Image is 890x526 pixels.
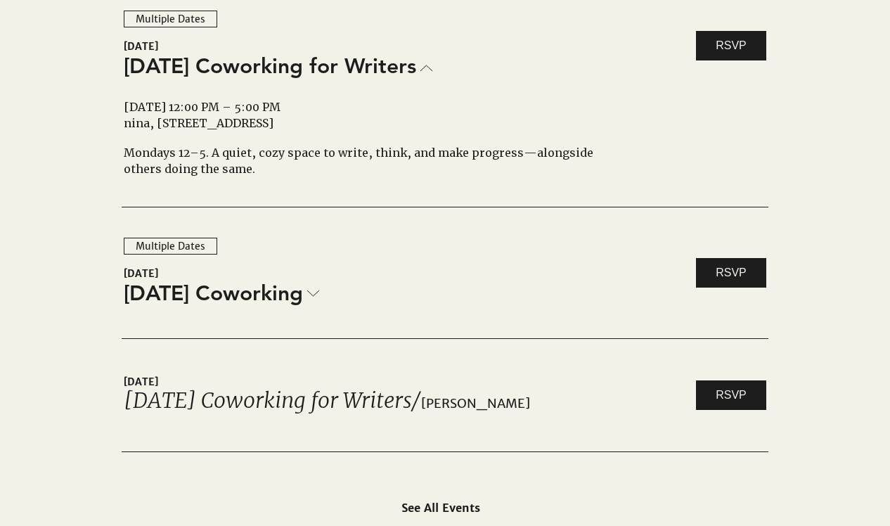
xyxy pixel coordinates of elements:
span: [DATE] [124,267,683,281]
a: [DATE] Coworking for Writers [124,387,412,413]
div: Mondays 12–5. A quiet, cozy space to write, think, and make progress—alongside others doing the s... [124,145,598,177]
span: [DATE] Coworking [124,278,303,308]
a: RSVP [696,258,766,288]
a: RSVP [696,380,766,410]
span: See All Events [401,501,480,515]
a: [DATE] Coworking for Writers [124,51,433,81]
span: [DATE] Coworking for Writers [124,53,416,79]
span: [DATE] [124,39,683,54]
span: RSVP [716,38,747,53]
span: / [412,387,421,413]
a: See All Events [401,493,553,522]
div: Multiple Dates [136,240,205,252]
div: nina, [STREET_ADDRESS] [124,115,598,131]
span: RSVP [716,265,747,281]
span: [DATE] [124,375,683,390]
span: [PERSON_NAME] [421,396,683,411]
div: Multiple Dates [136,13,205,25]
div: [DATE] 12:00 PM – 5:00 PM [124,99,598,115]
a: RSVP [696,31,766,60]
span: RSVP [716,387,747,403]
a: [DATE] Coworking [124,278,320,308]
